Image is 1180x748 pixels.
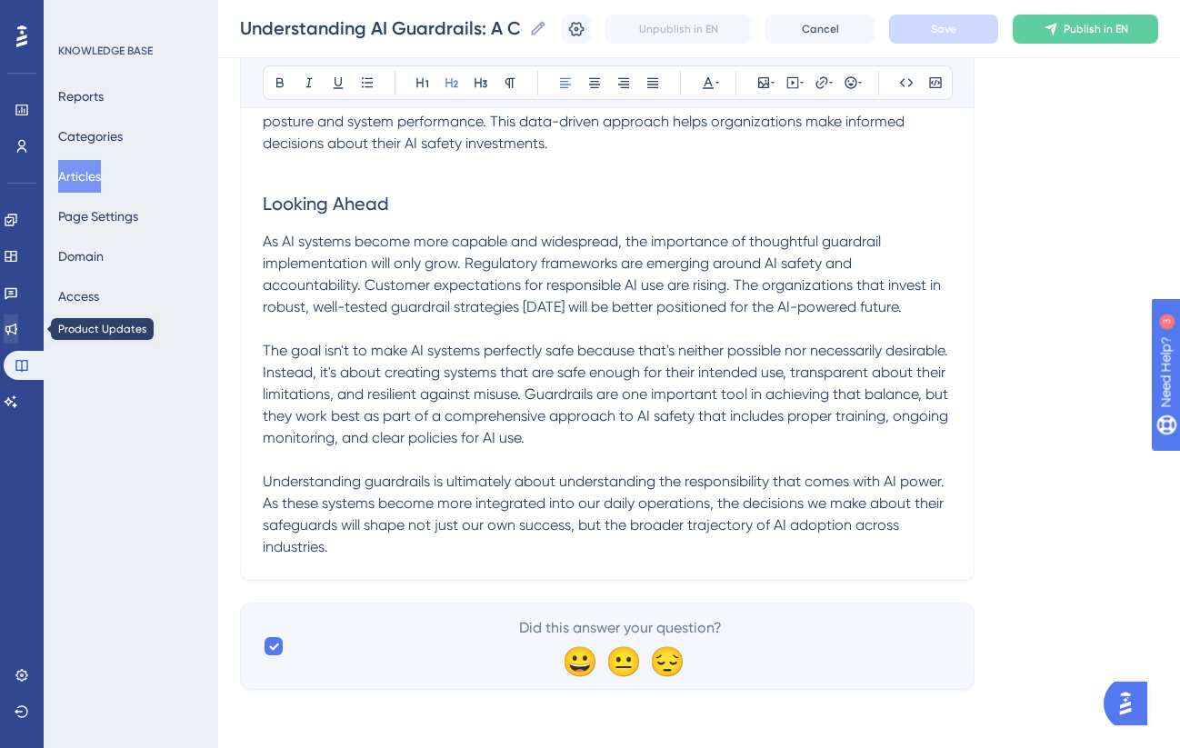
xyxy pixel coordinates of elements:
[802,22,839,36] span: Cancel
[58,200,138,233] button: Page Settings
[58,120,123,153] button: Categories
[889,15,998,44] button: Save
[649,646,678,675] div: 😔
[263,193,389,214] span: Looking Ahead
[126,9,132,24] div: 3
[765,15,875,44] button: Cancel
[605,646,635,675] div: 😐
[58,280,99,313] button: Access
[519,617,722,639] span: Did this answer your question?
[58,160,101,193] button: Articles
[1104,676,1158,731] iframe: UserGuiding AI Assistant Launcher
[605,15,751,44] button: Unpublish in EN
[240,15,522,41] input: Article Name
[58,240,104,273] button: Domain
[263,473,948,555] span: Understanding guardrails is ultimately about understanding the responsibility that comes with AI ...
[1064,22,1128,36] span: Publish in EN
[639,22,718,36] span: Unpublish in EN
[1013,15,1158,44] button: Publish in EN
[58,44,153,58] div: KNOWLEDGE BASE
[58,80,104,113] button: Reports
[263,342,952,446] span: The goal isn't to make AI systems perfectly safe because that's neither possible nor necessarily ...
[562,646,591,675] div: 😀
[43,5,114,26] span: Need Help?
[931,22,956,36] span: Save
[263,233,945,315] span: As AI systems become more capable and widespread, the importance of thoughtful guardrail implemen...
